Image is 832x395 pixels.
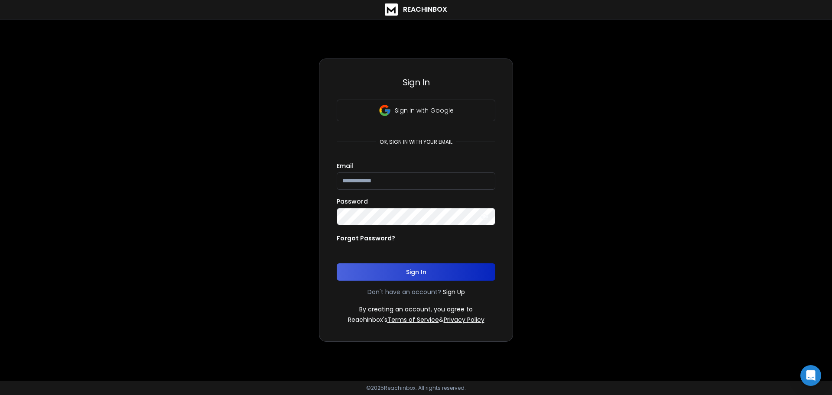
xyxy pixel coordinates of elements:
[385,3,447,16] a: ReachInbox
[800,365,821,386] div: Open Intercom Messenger
[337,76,495,88] h3: Sign In
[444,315,484,324] a: Privacy Policy
[443,288,465,296] a: Sign Up
[337,198,368,204] label: Password
[337,263,495,281] button: Sign In
[359,305,473,314] p: By creating an account, you agree to
[385,3,398,16] img: logo
[367,288,441,296] p: Don't have an account?
[376,139,456,146] p: or, sign in with your email
[387,315,439,324] a: Terms of Service
[337,163,353,169] label: Email
[337,234,395,243] p: Forgot Password?
[366,385,466,392] p: © 2025 Reachinbox. All rights reserved.
[395,106,454,115] p: Sign in with Google
[403,4,447,15] h1: ReachInbox
[348,315,484,324] p: ReachInbox's &
[337,100,495,121] button: Sign in with Google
